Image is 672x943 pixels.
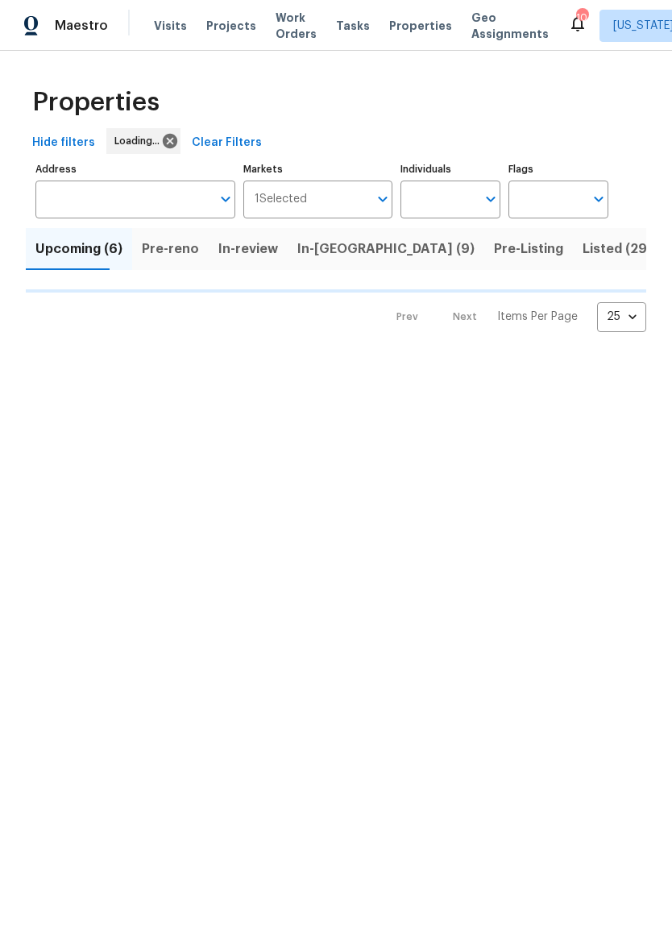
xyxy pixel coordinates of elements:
[276,10,317,42] span: Work Orders
[371,188,394,210] button: Open
[597,296,646,338] div: 25
[214,188,237,210] button: Open
[508,164,608,174] label: Flags
[381,302,646,332] nav: Pagination Navigation
[479,188,502,210] button: Open
[26,128,102,158] button: Hide filters
[142,238,199,260] span: Pre-reno
[154,18,187,34] span: Visits
[400,164,500,174] label: Individuals
[32,94,160,110] span: Properties
[255,193,307,206] span: 1 Selected
[32,133,95,153] span: Hide filters
[576,10,587,26] div: 10
[336,20,370,31] span: Tasks
[494,238,563,260] span: Pre-Listing
[35,238,122,260] span: Upcoming (6)
[297,238,475,260] span: In-[GEOGRAPHIC_DATA] (9)
[55,18,108,34] span: Maestro
[206,18,256,34] span: Projects
[106,128,180,154] div: Loading...
[583,238,652,260] span: Listed (29)
[471,10,549,42] span: Geo Assignments
[243,164,393,174] label: Markets
[35,164,235,174] label: Address
[218,238,278,260] span: In-review
[497,309,578,325] p: Items Per Page
[587,188,610,210] button: Open
[185,128,268,158] button: Clear Filters
[192,133,262,153] span: Clear Filters
[389,18,452,34] span: Properties
[114,133,166,149] span: Loading...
